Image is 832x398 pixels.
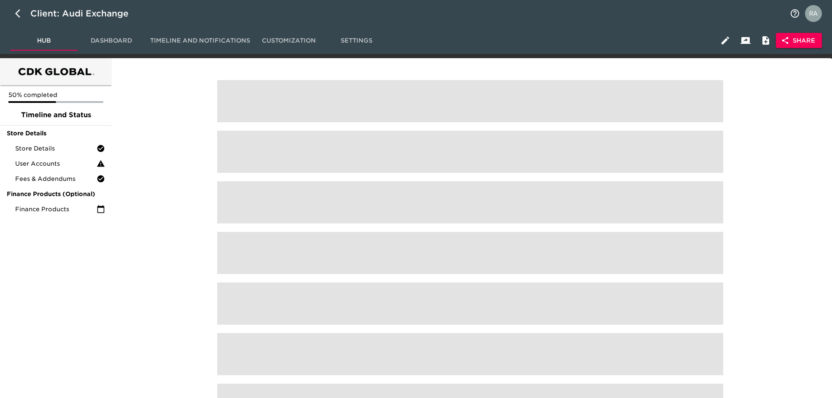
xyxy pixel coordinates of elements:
button: Internal Notes and Comments [756,30,776,51]
span: Hub [15,35,73,46]
span: Timeline and Status [7,110,105,120]
span: Store Details [15,144,97,153]
div: Client: Audi Exchange [30,7,140,20]
span: Finance Products (Optional) [7,190,105,198]
span: Share [783,35,815,46]
span: Finance Products [15,205,97,213]
span: Store Details [7,129,105,137]
button: Edit Hub [715,30,735,51]
span: Settings [328,35,385,46]
p: 50% completed [8,91,103,99]
button: Share [776,33,822,48]
img: Profile [805,5,822,22]
button: Client View [735,30,756,51]
span: Customization [260,35,318,46]
span: Fees & Addendums [15,175,97,183]
button: notifications [785,3,805,24]
span: User Accounts [15,159,97,168]
span: Dashboard [83,35,140,46]
span: Timeline and Notifications [150,35,250,46]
